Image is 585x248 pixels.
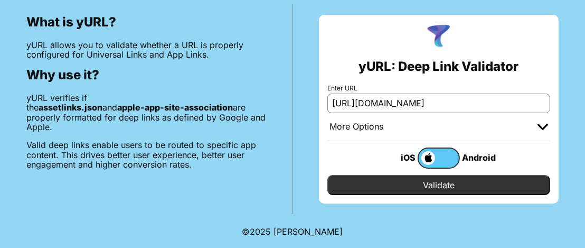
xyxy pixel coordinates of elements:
[26,93,266,132] p: yURL verifies if the and are properly formatted for deep links as defined by Google and Apple.
[39,102,102,113] b: assetlinks.json
[26,40,266,60] p: yURL allows you to validate whether a URL is properly configured for Universal Links and App Links.
[26,15,266,30] h2: What is yURL?
[537,124,548,130] img: chevron
[26,140,266,169] p: Valid deep links enable users to be routed to specific app content. This drives better user exper...
[327,175,550,195] input: Validate
[460,151,502,164] div: Android
[425,23,452,51] img: yURL Logo
[375,151,418,164] div: iOS
[250,226,271,237] span: 2025
[327,94,550,113] input: e.g. https://app.chayev.com/xyx
[329,122,383,132] div: More Options
[359,59,519,74] h2: yURL: Deep Link Validator
[117,102,233,113] b: apple-app-site-association
[327,85,550,92] label: Enter URL
[26,68,266,82] h2: Why use it?
[274,226,343,237] a: Michael Ibragimchayev's Personal Site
